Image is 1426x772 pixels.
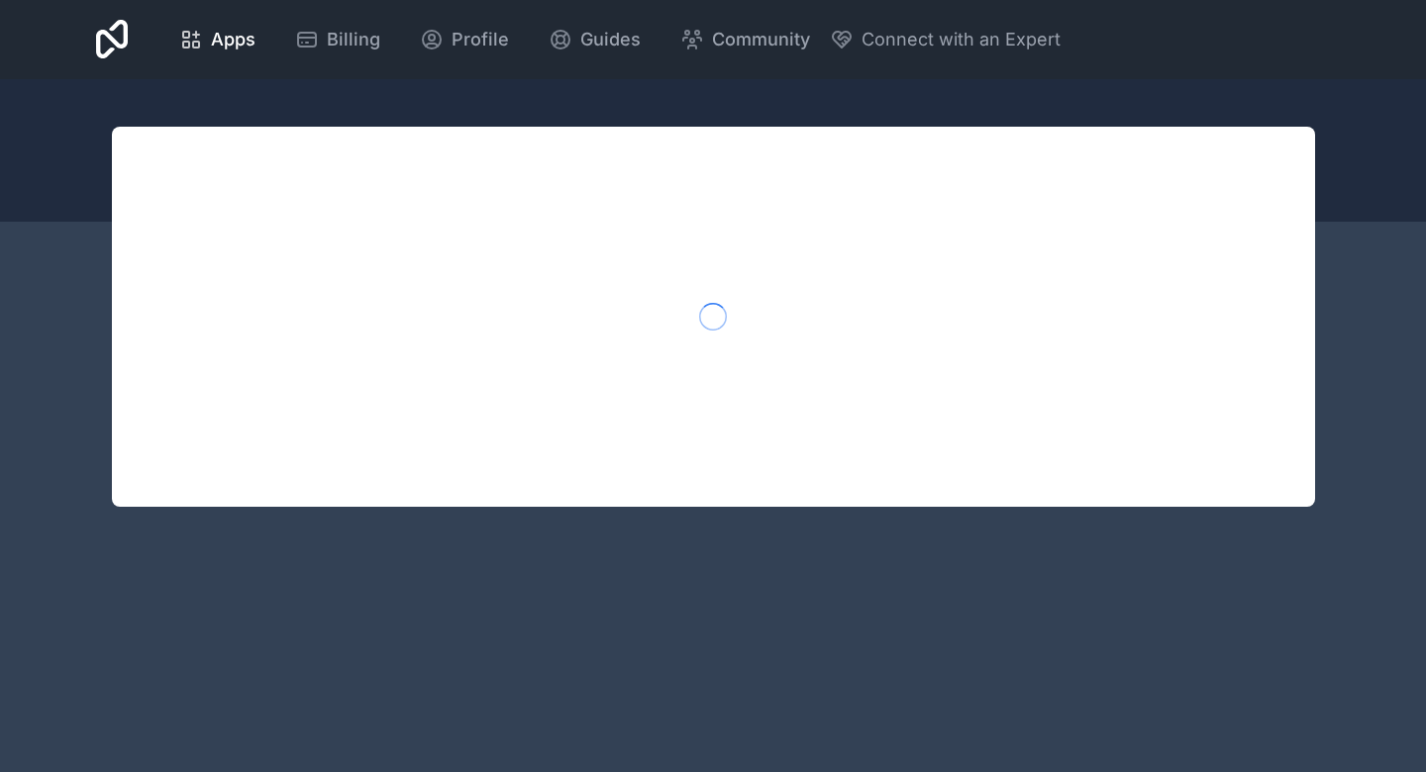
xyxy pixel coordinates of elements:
span: Profile [452,26,509,53]
a: Community [664,18,826,61]
button: Connect with an Expert [830,26,1061,53]
span: Billing [327,26,380,53]
a: Guides [533,18,657,61]
a: Billing [279,18,396,61]
a: Profile [404,18,525,61]
span: Guides [580,26,641,53]
span: Apps [211,26,255,53]
span: Community [712,26,810,53]
span: Connect with an Expert [862,26,1061,53]
a: Apps [163,18,271,61]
